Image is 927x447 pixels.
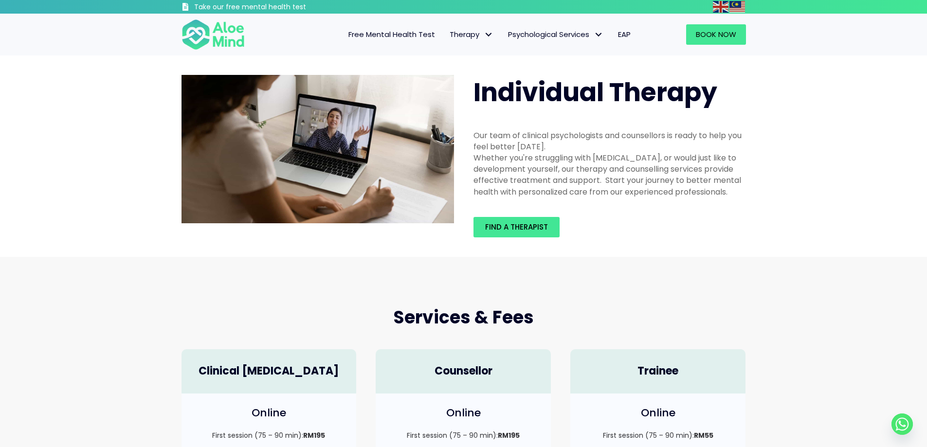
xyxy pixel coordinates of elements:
a: Find a therapist [473,217,560,237]
p: First session (75 – 90 min): [385,430,541,440]
span: Free Mental Health Test [348,29,435,39]
strong: RM195 [498,430,520,440]
div: Whether you're struggling with [MEDICAL_DATA], or would just like to development yourself, our th... [473,152,746,197]
h4: Online [385,406,541,421]
a: Take our free mental health test [182,2,358,14]
strong: RM55 [694,430,713,440]
nav: Menu [257,24,638,45]
a: Malay [729,1,746,12]
a: TherapyTherapy: submenu [442,24,501,45]
strong: RM195 [303,430,325,440]
a: Book Now [686,24,746,45]
a: English [713,1,729,12]
span: Therapy: submenu [482,28,496,42]
div: Our team of clinical psychologists and counsellors is ready to help you feel better [DATE]. [473,130,746,152]
span: Find a therapist [485,222,548,232]
span: Psychological Services: submenu [592,28,606,42]
h3: Take our free mental health test [194,2,358,12]
h4: Counsellor [385,364,541,379]
img: ms [729,1,745,13]
img: Aloe mind Logo [182,18,245,51]
span: Psychological Services [508,29,603,39]
span: Therapy [450,29,493,39]
span: Individual Therapy [473,74,717,110]
h4: Online [191,406,347,421]
img: Therapy online individual [182,75,454,223]
a: Whatsapp [891,413,913,435]
span: Services & Fees [393,305,534,330]
img: en [713,1,728,13]
span: Book Now [696,29,736,39]
h4: Online [580,406,736,421]
a: EAP [611,24,638,45]
h4: Trainee [580,364,736,379]
span: EAP [618,29,631,39]
a: Free Mental Health Test [341,24,442,45]
a: Psychological ServicesPsychological Services: submenu [501,24,611,45]
h4: Clinical [MEDICAL_DATA] [191,364,347,379]
p: First session (75 – 90 min): [580,430,736,440]
p: First session (75 – 90 min): [191,430,347,440]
